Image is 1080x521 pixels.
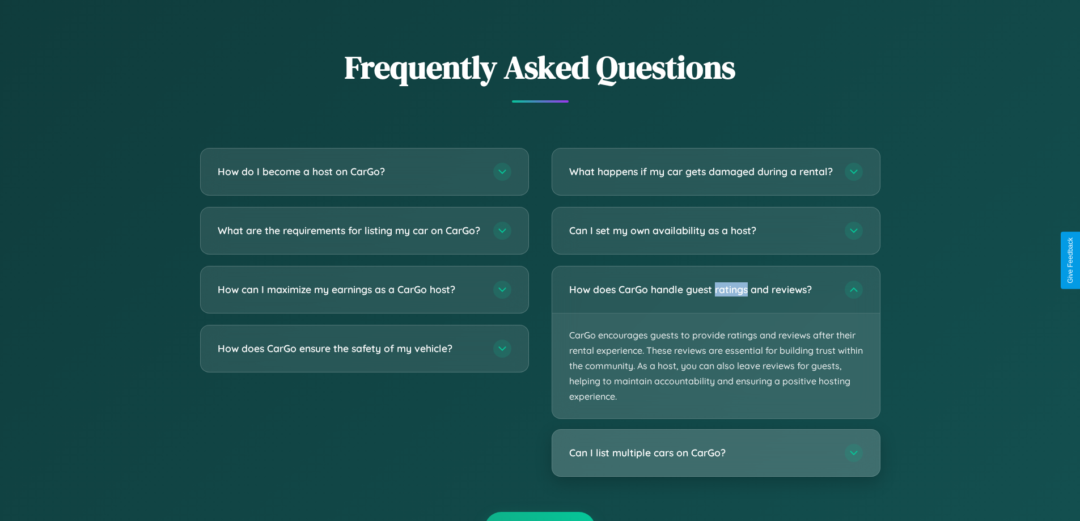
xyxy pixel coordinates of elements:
h3: How can I maximize my earnings as a CarGo host? [218,282,482,296]
h3: What happens if my car gets damaged during a rental? [569,164,833,179]
h2: Frequently Asked Questions [200,45,880,89]
h3: How does CarGo ensure the safety of my vehicle? [218,341,482,355]
h3: How do I become a host on CarGo? [218,164,482,179]
h3: How does CarGo handle guest ratings and reviews? [569,282,833,296]
p: CarGo encourages guests to provide ratings and reviews after their rental experience. These revie... [552,314,880,419]
h3: What are the requirements for listing my car on CarGo? [218,223,482,238]
div: Give Feedback [1066,238,1074,283]
h3: Can I list multiple cars on CarGo? [569,446,833,460]
h3: Can I set my own availability as a host? [569,223,833,238]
